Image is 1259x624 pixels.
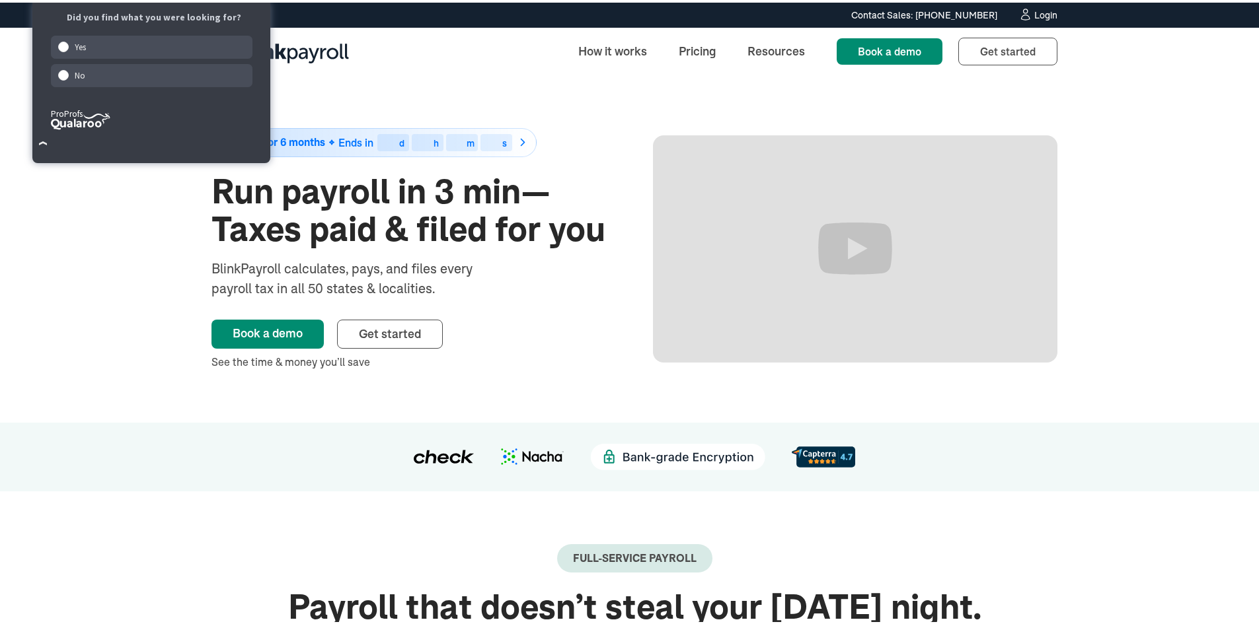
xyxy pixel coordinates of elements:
[211,256,508,296] div: BlinkPayroll calculates, pays, and files every payroll tax in all 50 states & localities.
[211,32,349,66] a: home
[211,586,1057,623] h2: Payroll that doesn’t steal your [DATE] night.
[399,136,404,145] div: d
[668,34,726,63] a: Pricing
[211,170,616,246] h1: Run payroll in 3 min—Taxes paid & filed for you
[51,61,253,85] div: No
[211,125,616,155] a: 50% off for 6 monthsEnds indhms
[51,33,253,56] div: Yes
[737,34,816,63] a: Resources
[653,133,1057,360] iframe: Run Payroll in 3 min with BlinkPayroll
[958,35,1057,63] a: Get started
[359,324,421,339] span: Get started
[337,317,443,346] a: Get started
[851,6,997,20] div: Contact Sales: [PHONE_NUMBER]
[211,317,324,346] a: Book a demo
[568,34,658,63] a: How it works
[434,136,439,145] div: h
[338,133,373,147] span: Ends in
[1034,8,1057,17] div: Login
[48,9,259,22] div: Did you find what you were looking for?
[837,36,942,62] a: Book a demo
[792,444,855,464] img: d56c0860-961d-46a8-819e-eda1494028f8.svg
[467,136,475,145] div: m
[51,106,83,117] tspan: ProProfs
[51,121,110,131] a: ProProfs
[502,136,507,145] div: s
[858,42,921,55] span: Book a demo
[32,130,54,152] button: Close Survey
[980,42,1036,55] span: Get started
[573,549,697,562] div: Full-Service payroll
[1018,5,1057,20] a: Login
[211,351,616,367] div: See the time & money you’ll save
[223,134,325,145] span: 50% off for 6 months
